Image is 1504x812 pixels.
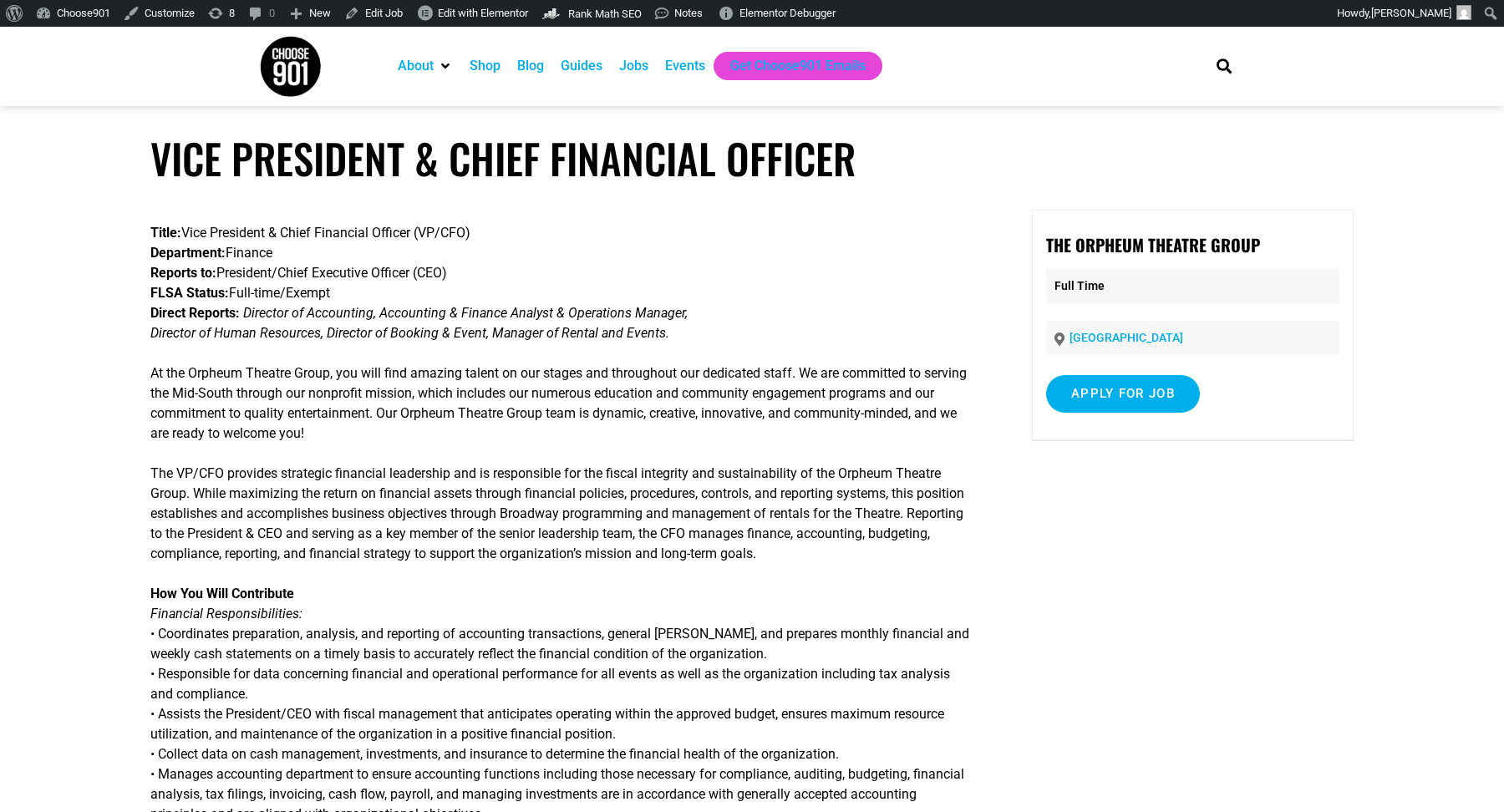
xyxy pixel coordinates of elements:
p: At the Orpheum Theatre Group, you will find amazing talent on our stages and throughout our dedic... [150,363,972,444]
p: Vice President & Chief Financial Officer (VP/CFO) Finance President/Chief Executive Officer (CEO)... [150,223,972,343]
span: Edit with Elementor [438,7,528,19]
input: Apply for job [1046,375,1200,413]
strong: How You Will Contribute [150,586,294,601]
strong: Title: [150,225,181,241]
a: Get Choose901 Emails [730,56,866,76]
div: About [389,52,461,80]
nav: Main nav [389,52,1188,80]
strong: Department: [150,245,226,261]
div: Search [1211,53,1238,80]
a: Events [665,56,705,76]
a: Shop [470,56,500,76]
a: About [398,56,434,76]
a: [GEOGRAPHIC_DATA] [1070,331,1183,344]
em: Director of Accounting, Accounting & Finance Analyst & Operations Manager, [243,305,688,321]
a: Jobs [619,56,648,76]
strong: Direct Reports: [150,305,240,321]
p: Full Time [1046,269,1339,303]
strong: The Orpheum Theatre Group [1046,232,1260,257]
em: Director of Human Resources, Director of Booking & Event, Manager of Rental and Events. [150,325,669,341]
a: Guides [561,56,602,76]
em: Financial Responsibilities: [150,606,302,622]
span: [PERSON_NAME] [1371,7,1451,19]
a: Blog [517,56,544,76]
h1: Vice President & Chief Financial Officer [150,134,1354,183]
span: Rank Math SEO [568,8,642,20]
strong: FLSA Status: [150,285,229,301]
strong: Reports to: [150,265,216,281]
p: The VP/CFO provides strategic financial leadership and is responsible for the fiscal integrity an... [150,464,972,564]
